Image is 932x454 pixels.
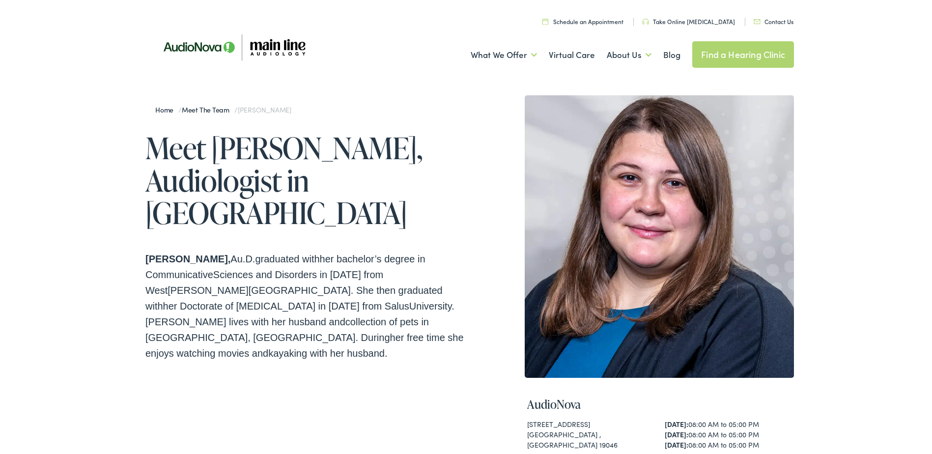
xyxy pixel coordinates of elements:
div: [STREET_ADDRESS] [527,417,654,427]
span: Au.D. [145,252,255,262]
strong: [DATE]: [665,417,688,427]
span: Sciences and Disorders in [DATE] from West [145,267,383,294]
a: Schedule an Appointment [542,15,623,24]
a: Home [155,103,178,113]
a: Meet the Team [182,103,234,113]
a: Contact Us [754,15,793,24]
a: What We Offer [471,35,537,71]
a: Virtual Care [549,35,595,71]
strong: [DATE]: [665,427,688,437]
span: / / [155,103,291,113]
div: [GEOGRAPHIC_DATA] , [GEOGRAPHIC_DATA] 19046 [527,427,654,448]
span: kayaking with her husband. [268,346,387,357]
h1: Meet [PERSON_NAME], Audiologist in [GEOGRAPHIC_DATA] [145,130,470,227]
img: utility icon [542,16,548,23]
span: graduated with [255,252,319,262]
a: Find a Hearing Clinic [692,39,794,66]
strong: [PERSON_NAME], [145,252,230,262]
a: Take Online [MEDICAL_DATA] [642,15,735,24]
h4: AudioNova [527,396,791,410]
span: her Doctorate of [MEDICAL_DATA] in [DATE] from Salus [163,299,409,310]
span: [PERSON_NAME] [238,103,291,113]
span: [PERSON_NAME][GEOGRAPHIC_DATA]. She then graduated with [145,283,443,310]
img: Rebekah Mills-Prevo is an audiologist at Main Line Audiology in Jenkintown, PA. [525,93,794,376]
strong: [DATE]: [665,438,688,448]
img: utility icon [754,17,761,22]
a: About Us [607,35,651,71]
img: utility icon [642,17,649,23]
a: Blog [663,35,680,71]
